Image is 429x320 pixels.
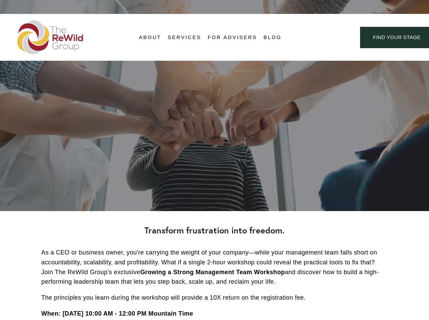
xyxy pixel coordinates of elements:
[41,310,61,317] strong: When:
[168,33,201,42] span: Services
[168,33,201,43] a: folder dropdown
[208,33,257,43] a: For Advisers
[139,33,161,42] span: About
[144,225,285,236] strong: Transform frustration into freedom.
[41,293,388,303] p: The principles you learn during the workshop will provide a 10X return on the registration fee.
[139,33,161,43] a: folder dropdown
[140,269,285,276] strong: Growing a Strong Management Team Workshop
[17,20,84,54] img: The ReWild Group
[264,33,282,43] a: Blog
[41,248,388,287] p: As a CEO or business owner, you're carrying the weight of your company—while your management team...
